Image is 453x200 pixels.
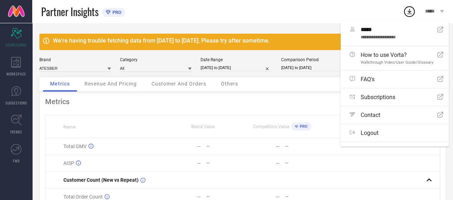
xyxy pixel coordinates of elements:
span: SUGGESTIONS [5,100,27,106]
span: Contact [361,112,380,118]
span: WORKSPACE [6,71,26,77]
span: Subscriptions [361,94,395,101]
span: Customer Count (New vs Repeat) [63,177,139,183]
span: PRO [111,10,121,15]
input: Select date range [201,64,272,72]
div: — [285,194,321,199]
div: — [285,161,321,166]
a: How to use Vorta?Walkthrough Video/User Guide/Glossary [341,46,449,70]
div: Metrics [45,97,440,106]
span: Walkthrough Video/User Guide/Glossary [361,60,433,65]
span: Customer And Orders [151,81,206,87]
a: FAQ's [341,70,449,88]
span: Name [63,125,75,130]
span: Others [221,81,238,87]
div: Brand [39,57,111,62]
div: Category [120,57,192,62]
span: TRENDS [10,129,22,135]
div: — [206,144,242,149]
div: We're having trouble fetching data from [DATE] to [DATE]. Please try after sometime. [53,37,429,44]
div: Date Range [201,57,272,62]
div: — [285,144,321,149]
div: — [197,194,201,200]
span: PRO [298,124,308,129]
span: Total Order Count [63,194,103,200]
div: — [276,143,280,149]
a: Contact [341,106,449,124]
div: — [206,161,242,166]
div: Comparison Period [281,57,353,62]
span: FWD [13,158,20,164]
div: — [197,143,201,149]
span: SCORECARDS [6,42,27,48]
span: Brand Value [191,124,215,129]
span: Partner Insights [41,4,98,19]
span: Metrics [50,81,70,87]
span: Logout [361,130,379,136]
span: FAQ's [361,76,375,83]
span: Total GMV [63,143,87,149]
input: Select comparison period [281,64,353,72]
span: AISP [63,160,74,166]
div: — [197,160,201,166]
div: — [276,194,280,200]
div: Open download list [403,5,416,18]
div: — [276,160,280,166]
a: Subscriptions [341,88,449,106]
span: Competitors Value [253,124,289,129]
span: How to use Vorta? [361,52,433,58]
span: Revenue And Pricing [85,81,137,87]
div: — [206,194,242,199]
